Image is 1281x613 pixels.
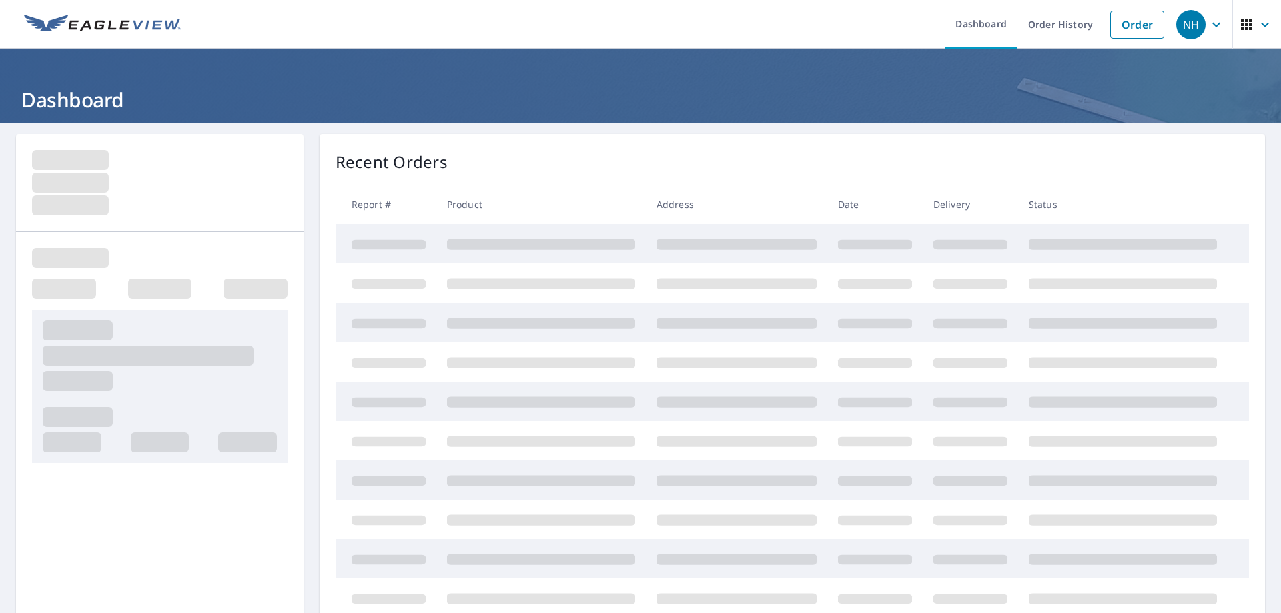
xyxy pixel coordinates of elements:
th: Status [1018,185,1228,224]
th: Product [436,185,646,224]
th: Delivery [923,185,1018,224]
th: Report # [336,185,436,224]
img: EV Logo [24,15,181,35]
th: Date [827,185,923,224]
div: NH [1176,10,1206,39]
th: Address [646,185,827,224]
a: Order [1110,11,1164,39]
p: Recent Orders [336,150,448,174]
h1: Dashboard [16,86,1265,113]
